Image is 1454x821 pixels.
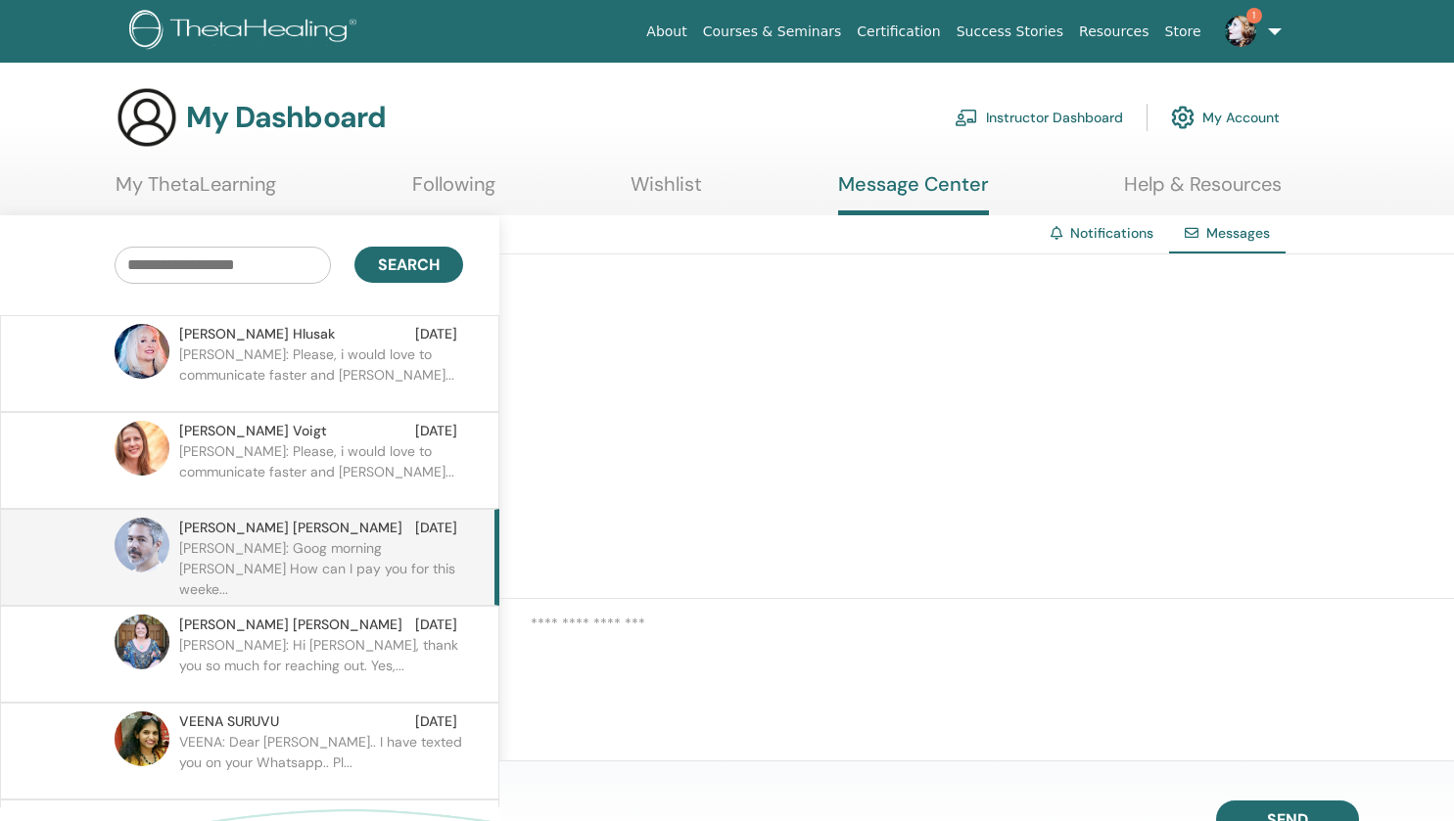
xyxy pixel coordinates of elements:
[179,635,463,694] p: [PERSON_NAME]: Hi [PERSON_NAME], thank you so much for reaching out. Yes,...
[179,518,402,538] span: [PERSON_NAME] [PERSON_NAME]
[179,732,463,791] p: VEENA: Dear [PERSON_NAME].. I have texted you on your Whatsapp.. Pl...
[179,538,463,597] p: [PERSON_NAME]: Goog morning [PERSON_NAME] How can I pay you for this weeke...
[695,14,850,50] a: Courses & Seminars
[955,96,1123,139] a: Instructor Dashboard
[179,344,463,403] p: [PERSON_NAME]: Please, i would love to communicate faster and [PERSON_NAME]...
[1206,224,1270,242] span: Messages
[415,324,457,344] span: [DATE]
[179,615,402,635] span: [PERSON_NAME] [PERSON_NAME]
[115,711,169,766] img: default.jpg
[415,711,457,732] span: [DATE]
[354,247,463,283] button: Search
[838,172,989,215] a: Message Center
[115,421,169,476] img: default.jpg
[1070,224,1153,242] a: Notifications
[1246,8,1262,23] span: 1
[638,14,694,50] a: About
[1171,96,1280,139] a: My Account
[1225,16,1256,47] img: default.jpg
[412,172,495,210] a: Following
[415,421,457,441] span: [DATE]
[849,14,948,50] a: Certification
[378,254,440,275] span: Search
[115,518,169,572] img: default.jpg
[1157,14,1209,50] a: Store
[1071,14,1157,50] a: Resources
[129,10,363,54] img: logo.png
[186,100,386,135] h3: My Dashboard
[115,324,169,379] img: default.jpg
[115,615,169,669] img: default.jpg
[949,14,1071,50] a: Success Stories
[116,172,276,210] a: My ThetaLearning
[415,518,457,538] span: [DATE]
[955,109,978,126] img: chalkboard-teacher.svg
[1124,172,1282,210] a: Help & Resources
[179,421,327,441] span: [PERSON_NAME] Voigt
[116,86,178,149] img: generic-user-icon.jpg
[631,172,702,210] a: Wishlist
[179,711,279,732] span: VEENA SURUVU
[415,615,457,635] span: [DATE]
[179,441,463,500] p: [PERSON_NAME]: Please, i would love to communicate faster and [PERSON_NAME]...
[179,324,335,344] span: [PERSON_NAME] Hlusak
[1171,101,1195,134] img: cog.svg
